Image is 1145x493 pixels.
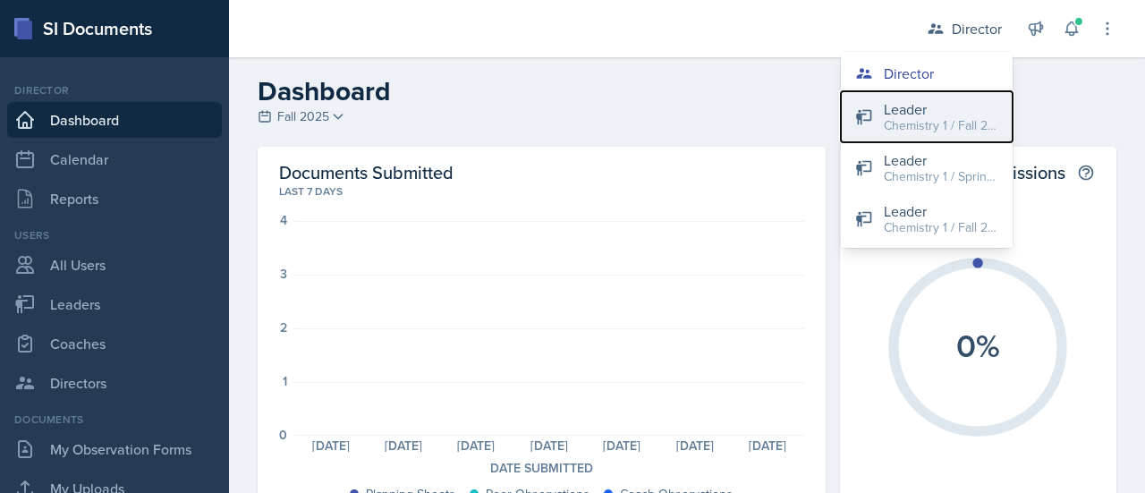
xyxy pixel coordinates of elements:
[7,431,222,467] a: My Observation Forms
[884,63,934,84] div: Director
[586,439,658,452] div: [DATE]
[956,321,1000,368] text: 0%
[884,200,998,222] div: Leader
[658,439,731,452] div: [DATE]
[7,227,222,243] div: Users
[279,161,804,183] h2: Documents Submitted
[952,18,1002,39] div: Director
[258,75,1116,107] h2: Dashboard
[279,429,287,441] div: 0
[884,218,998,237] div: Chemistry 1 / Fall 2024
[7,326,222,361] a: Coaches
[841,91,1013,142] button: Leader Chemistry 1 / Fall 2025
[7,247,222,283] a: All Users
[7,82,222,98] div: Director
[280,321,287,334] div: 2
[841,142,1013,193] button: Leader Chemistry 1 / Spring 2024
[279,183,804,200] div: Last 7 days
[7,141,222,177] a: Calendar
[884,149,998,171] div: Leader
[367,439,439,452] div: [DATE]
[841,55,1013,91] button: Director
[7,102,222,138] a: Dashboard
[7,365,222,401] a: Directors
[283,375,287,387] div: 1
[277,107,329,126] span: Fall 2025
[294,439,367,452] div: [DATE]
[884,98,998,120] div: Leader
[884,116,998,135] div: Chemistry 1 / Fall 2025
[280,214,287,226] div: 4
[280,268,287,280] div: 3
[7,181,222,217] a: Reports
[7,286,222,322] a: Leaders
[884,167,998,186] div: Chemistry 1 / Spring 2024
[440,439,513,452] div: [DATE]
[731,439,803,452] div: [DATE]
[7,412,222,428] div: Documents
[279,459,804,478] div: Date Submitted
[841,193,1013,244] button: Leader Chemistry 1 / Fall 2024
[513,439,585,452] div: [DATE]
